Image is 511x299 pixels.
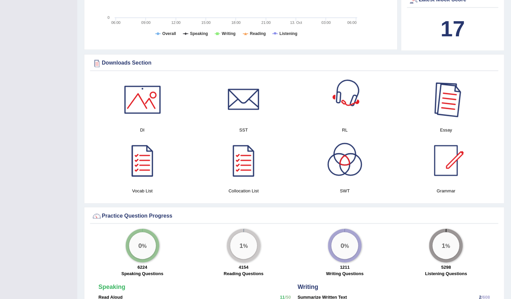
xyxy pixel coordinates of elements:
[201,21,211,25] text: 15:00
[171,21,181,25] text: 12:00
[129,232,156,259] div: %
[326,270,364,277] label: Writing Questions
[224,270,263,277] label: Reading Questions
[108,15,110,20] text: 0
[261,21,271,25] text: 21:00
[298,284,318,290] strong: Writing
[441,265,451,270] strong: 5298
[138,241,142,249] big: 0
[92,211,497,221] div: Practice Question Progress
[98,284,125,290] strong: Speaking
[239,265,248,270] strong: 4154
[341,241,344,249] big: 0
[141,21,151,25] text: 09:00
[190,31,208,36] tspan: Speaking
[298,187,392,194] h4: SWT
[111,21,121,25] text: 06:00
[196,187,291,194] h4: Collocation List
[280,31,297,36] tspan: Listening
[399,187,493,194] h4: Grammar
[250,31,266,36] tspan: Reading
[347,21,357,25] text: 06:00
[399,126,493,134] h4: Essay
[331,232,358,259] div: %
[440,16,465,41] b: 17
[196,126,291,134] h4: SST
[231,21,241,25] text: 18:00
[432,232,459,259] div: %
[322,21,331,25] text: 03:00
[230,232,257,259] div: %
[92,58,497,68] div: Downloads Section
[95,187,189,194] h4: Vocab List
[425,270,467,277] label: Listening Questions
[239,241,243,249] big: 1
[442,241,445,249] big: 1
[290,21,302,25] tspan: 13. Oct
[298,126,392,134] h4: RL
[340,265,350,270] strong: 1211
[95,126,189,134] h4: DI
[121,270,163,277] label: Speaking Questions
[222,31,236,36] tspan: Writing
[137,265,147,270] strong: 6224
[162,31,176,36] tspan: Overall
